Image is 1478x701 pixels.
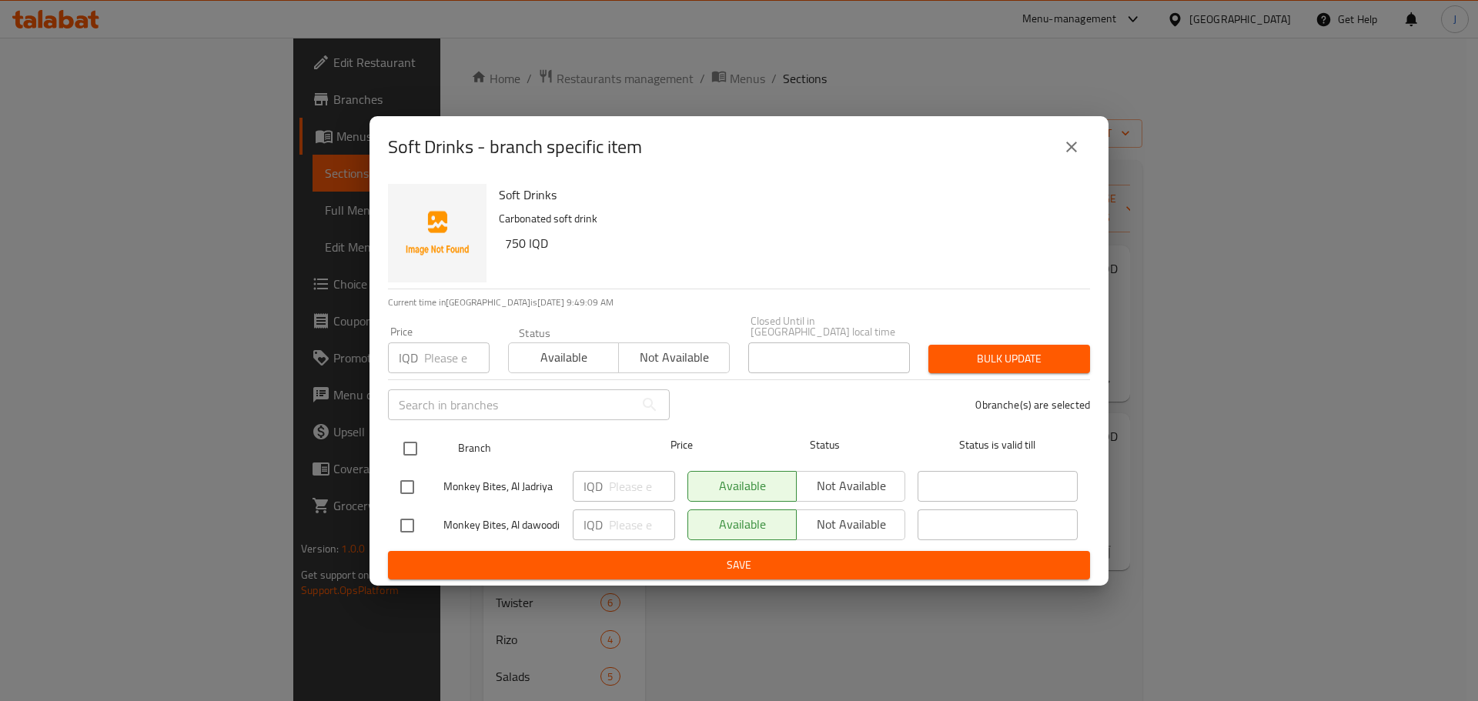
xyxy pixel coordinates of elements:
[388,184,487,282] img: Soft Drinks
[515,346,613,369] span: Available
[618,342,729,373] button: Not available
[975,397,1090,412] p: 0 branche(s) are selected
[400,556,1078,575] span: Save
[443,477,560,496] span: Monkey Bites, Al Jadriya
[609,509,675,540] input: Please enter price
[424,342,490,373] input: Please enter price
[928,345,1090,373] button: Bulk update
[399,349,418,367] p: IQD
[499,209,1078,229] p: Carbonated soft drink
[918,436,1078,455] span: Status is valid till
[388,389,634,420] input: Search in branches
[584,477,603,496] p: IQD
[508,342,619,373] button: Available
[584,516,603,534] p: IQD
[443,516,560,535] span: Monkey Bites, Al dawoodi
[458,439,618,458] span: Branch
[1053,129,1090,165] button: close
[941,349,1078,369] span: Bulk update
[388,295,1090,309] p: Current time in [GEOGRAPHIC_DATA] is [DATE] 9:49:09 AM
[745,436,905,455] span: Status
[505,232,1078,254] h6: 750 IQD
[630,436,733,455] span: Price
[388,135,642,159] h2: Soft Drinks - branch specific item
[388,551,1090,579] button: Save
[625,346,723,369] span: Not available
[499,184,1078,205] h6: Soft Drinks
[609,471,675,502] input: Please enter price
